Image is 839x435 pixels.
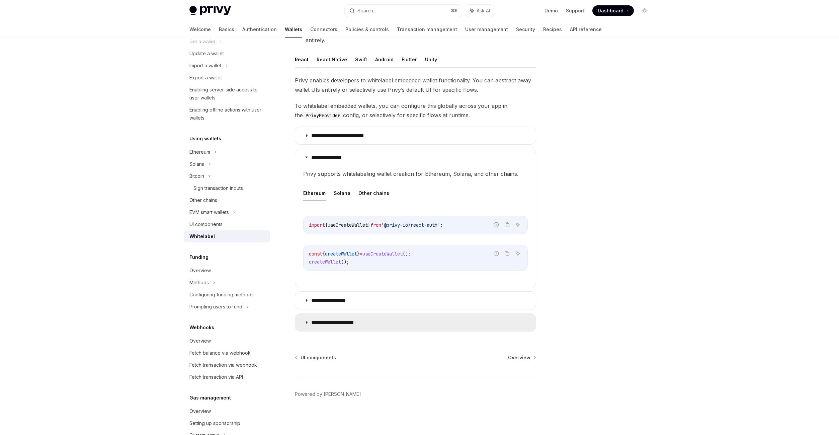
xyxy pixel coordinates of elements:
div: Prompting users to fund [189,303,242,311]
div: Fetch balance via webhook [189,349,251,357]
div: EVM smart wallets [189,208,229,216]
a: Recipes [543,21,562,38]
div: Overview [189,267,211,275]
button: Report incorrect code [492,249,501,258]
a: Policies & controls [345,21,389,38]
span: { [325,222,328,228]
a: Overview [184,405,270,417]
span: const [309,251,322,257]
div: Fetch transaction via webhook [189,361,257,369]
span: UI components [301,354,336,361]
a: Basics [219,21,234,38]
div: Bitcoin [189,172,204,180]
span: import [309,222,325,228]
span: useCreateWallet [328,222,368,228]
div: Overview [189,407,211,415]
span: Overview [508,354,530,361]
span: ⌘ K [451,8,458,13]
div: Enabling server-side access to user wallets [189,86,266,102]
span: Privy supports whitelabeling wallet creation for Ethereum, Solana, and other chains. [303,169,528,178]
a: Fetch transaction via webhook [184,359,270,371]
button: React Native [317,52,347,67]
a: Wallets [285,21,302,38]
a: Export a wallet [184,72,270,84]
div: Enabling offline actions with user wallets [189,106,266,122]
span: (); [403,251,411,257]
a: Authentication [242,21,277,38]
button: Solana [334,185,350,201]
a: Support [566,7,584,14]
a: Fetch transaction via API [184,371,270,383]
a: UI components [184,218,270,230]
button: React [295,52,309,67]
span: (); [341,259,349,265]
button: Copy the contents from the code block [503,220,511,229]
a: Dashboard [592,5,634,16]
div: Update a wallet [189,50,224,58]
button: Ethereum [303,185,326,201]
a: Sign transaction inputs [184,182,270,194]
h5: Using wallets [189,135,221,143]
details: **** **** *****Privy supports whitelabeling wallet creation for Ethereum, Solana, and other chain... [295,149,536,287]
a: UI components [296,354,336,361]
div: Whitelabel [189,232,215,240]
a: Fetch balance via webhook [184,347,270,359]
a: Enabling offline actions with user wallets [184,104,270,124]
div: Import a wallet [189,62,221,70]
a: Overview [184,265,270,277]
div: Ethereum [189,148,210,156]
div: Setting up sponsorship [189,419,240,427]
a: Enabling server-side access to user wallets [184,84,270,104]
button: Swift [355,52,367,67]
a: Update a wallet [184,48,270,60]
div: Export a wallet [189,74,222,82]
button: Toggle dark mode [639,5,650,16]
a: Other chains [184,194,270,206]
div: Sign transaction inputs [193,184,243,192]
div: Methods [189,279,209,287]
button: Report incorrect code [492,220,501,229]
span: Privy enables developers to whitelabel embedded wallet functionality. You can abstract away walle... [295,76,536,94]
a: Welcome [189,21,211,38]
span: createWallet [309,259,341,265]
a: Security [516,21,535,38]
img: light logo [189,6,231,15]
button: Ask AI [465,5,495,17]
span: Dashboard [598,7,623,14]
a: Powered by [PERSON_NAME] [295,391,361,397]
button: Copy the contents from the code block [503,249,511,258]
span: '@privy-io/react-auth' [381,222,440,228]
div: Fetch transaction via API [189,373,243,381]
div: Search... [357,7,376,15]
button: Unity [425,52,437,67]
a: Setting up sponsorship [184,417,270,429]
a: Overview [184,335,270,347]
h5: Webhooks [189,323,214,332]
div: Overview [189,337,211,345]
a: Configuring funding methods [184,289,270,301]
a: Connectors [310,21,337,38]
a: Demo [544,7,558,14]
code: PrivyProvider [303,112,343,119]
h5: Gas management [189,394,231,402]
div: Configuring funding methods [189,291,254,299]
span: from [370,222,381,228]
a: API reference [570,21,602,38]
span: useCreateWallet [362,251,403,257]
span: } [368,222,370,228]
a: Overview [508,354,535,361]
span: } [357,251,360,257]
h5: Funding [189,253,208,261]
a: Whitelabel [184,230,270,242]
button: Other chains [358,185,389,201]
a: Transaction management [397,21,457,38]
div: Solana [189,160,204,168]
button: Ask AI [513,249,522,258]
span: { [322,251,325,257]
button: Android [375,52,394,67]
div: Other chains [189,196,217,204]
span: Ask AI [477,7,490,14]
span: ; [440,222,443,228]
span: To whitelabel embedded wallets, you can configure this globally across your app in the config, or... [295,101,536,120]
a: User management [465,21,508,38]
